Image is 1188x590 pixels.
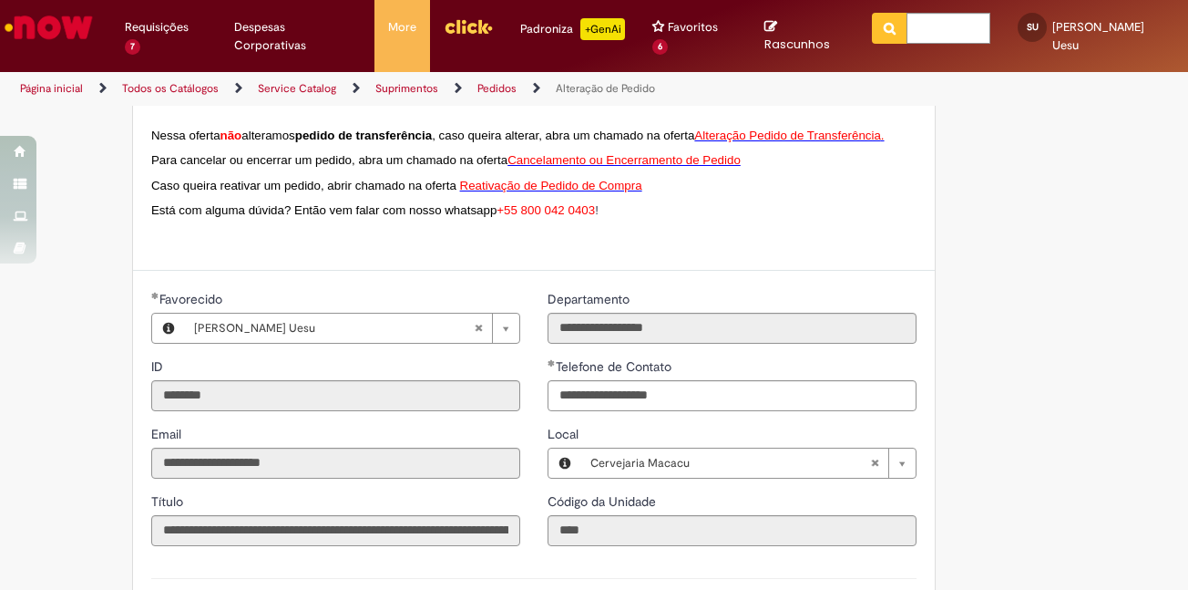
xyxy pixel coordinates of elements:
[2,9,96,46] img: ServiceNow
[151,358,167,375] span: Somente leitura - ID
[14,72,778,106] ul: Trilhas de página
[151,492,187,511] label: Somente leitura - Título
[151,129,220,142] span: Nessa oferta
[151,203,497,217] span: Está com alguma dúvida? Então vem falar com nosso whatsapp
[375,81,438,96] a: Suprimentos
[581,449,916,478] a: Cervejaria MacacuLimpar campo Local
[497,203,595,217] span: +55 800 042 0403
[652,39,668,55] span: 6
[460,177,642,192] a: Reativação de Pedido de Compra
[125,39,140,55] span: 7
[548,380,917,411] input: Telefone de Contato
[151,448,520,479] input: Email
[151,380,520,411] input: ID
[548,313,917,344] input: Departamento
[151,426,185,442] span: Somente leitura - Email
[694,127,881,142] a: Alteração Pedido de Transferência
[151,515,520,546] input: Título
[881,129,885,142] span: .
[507,151,741,167] a: Cancelamento ou Encerramento de Pedido
[548,359,556,367] span: Obrigatório Preenchido
[152,314,185,343] button: Favorecido, Visualizar este registro Saulo Philadelpho Uesu
[295,129,432,142] strong: pedido de transferência
[668,18,718,36] span: Favoritos
[694,129,881,142] span: Alteração Pedido de Transferência
[548,290,633,308] label: Somente leitura - Departamento
[258,81,336,96] a: Service Catalog
[590,449,870,478] span: Cervejaria Macacu
[151,153,507,167] span: Para cancelar ou encerrar um pedido, abra um chamado na oferta
[388,18,416,36] span: More
[151,425,185,443] label: Somente leitura - Email
[1052,19,1144,53] span: [PERSON_NAME] Uesu
[234,18,361,55] span: Despesas Corporativas
[1027,21,1039,33] span: SU
[159,291,226,307] span: Necessários - Favorecido
[122,81,219,96] a: Todos os Catálogos
[548,426,582,442] span: Local
[151,292,159,299] span: Obrigatório Preenchido
[595,203,599,217] span: !
[556,81,655,96] a: Alteração de Pedido
[872,13,907,44] button: Pesquisar
[465,314,492,343] abbr: Limpar campo Favorecido
[764,19,845,53] a: Rascunhos
[548,493,660,510] span: Somente leitura - Código da Unidade
[151,179,456,192] span: Caso queira reativar um pedido, abrir chamado na oferta
[507,153,741,167] span: Cancelamento ou Encerramento de Pedido
[548,291,633,307] span: Somente leitura - Departamento
[444,13,493,40] img: click_logo_yellow_360x200.png
[477,81,517,96] a: Pedidos
[185,314,519,343] a: [PERSON_NAME] UesuLimpar campo Favorecido
[580,18,625,40] p: +GenAi
[220,129,242,142] span: não
[460,179,642,192] span: Reativação de Pedido de Compra
[861,449,888,478] abbr: Limpar campo Local
[548,449,581,478] button: Local, Visualizar este registro Cervejaria Macacu
[20,81,83,96] a: Página inicial
[548,492,660,511] label: Somente leitura - Código da Unidade
[520,18,625,40] div: Padroniza
[151,357,167,376] label: Somente leitura - ID
[151,493,187,510] span: Somente leitura - Título
[194,314,474,343] span: [PERSON_NAME] Uesu
[764,36,830,53] span: Rascunhos
[556,358,675,375] span: Telefone de Contato
[241,129,694,142] span: alteramos , caso queira alterar, abra um chamado na oferta
[125,18,189,36] span: Requisições
[548,515,917,546] input: Código da Unidade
